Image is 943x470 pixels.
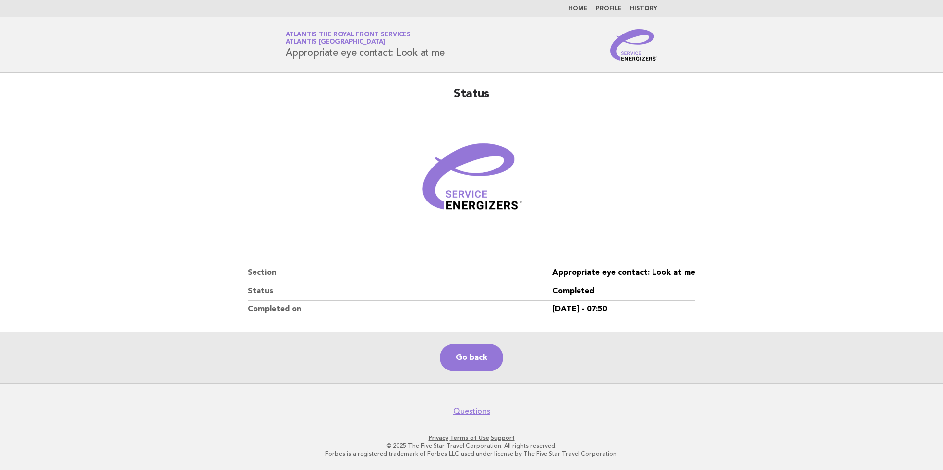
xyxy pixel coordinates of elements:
a: Support [491,435,515,441]
h2: Status [248,86,695,110]
p: Forbes is a registered trademark of Forbes LLC used under license by The Five Star Travel Corpora... [170,450,773,458]
a: Atlantis The Royal Front ServicesAtlantis [GEOGRAPHIC_DATA] [286,32,411,45]
a: History [630,6,657,12]
h1: Appropriate eye contact: Look at me [286,32,444,58]
span: Atlantis [GEOGRAPHIC_DATA] [286,39,385,46]
p: © 2025 The Five Star Travel Corporation. All rights reserved. [170,442,773,450]
a: Go back [440,344,503,371]
dt: Status [248,282,552,301]
a: Terms of Use [450,435,489,441]
dd: [DATE] - 07:50 [552,301,695,318]
p: · · [170,434,773,442]
a: Profile [596,6,622,12]
img: Verified [412,122,531,240]
a: Questions [453,406,490,416]
dt: Section [248,264,552,282]
a: Privacy [429,435,448,441]
a: Home [568,6,588,12]
img: Service Energizers [610,29,657,61]
dd: Appropriate eye contact: Look at me [552,264,695,282]
dt: Completed on [248,301,552,318]
dd: Completed [552,282,695,301]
